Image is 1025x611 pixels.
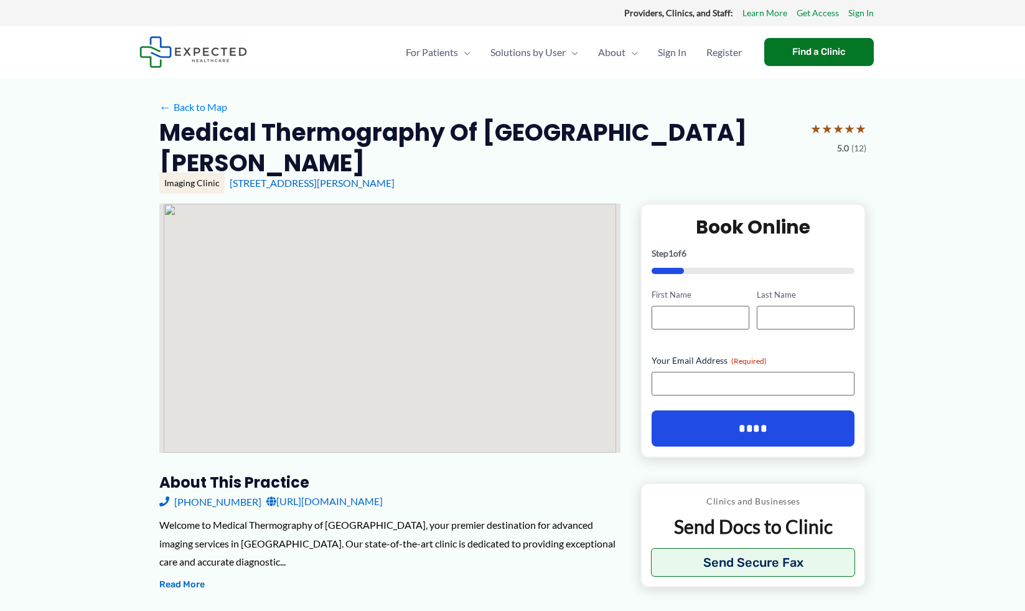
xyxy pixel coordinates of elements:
[658,31,686,74] span: Sign In
[566,31,578,74] span: Menu Toggle
[230,177,395,189] a: [STREET_ADDRESS][PERSON_NAME]
[742,5,787,21] a: Learn More
[406,31,458,74] span: For Patients
[480,31,588,74] a: Solutions by UserMenu Toggle
[159,117,800,179] h2: Medical Thermography of [GEOGRAPHIC_DATA][PERSON_NAME]
[731,356,767,366] span: (Required)
[844,117,855,140] span: ★
[625,31,638,74] span: Menu Toggle
[821,117,833,140] span: ★
[159,516,620,571] div: Welcome to Medical Thermography of [GEOGRAPHIC_DATA], your premier destination for advanced imagi...
[159,577,205,592] button: Read More
[651,514,856,539] p: Send Docs to Clinic
[490,31,566,74] span: Solutions by User
[764,38,874,66] a: Find a Clinic
[706,31,742,74] span: Register
[810,117,821,140] span: ★
[396,31,752,74] nav: Primary Site Navigation
[266,492,383,511] a: [URL][DOMAIN_NAME]
[696,31,752,74] a: Register
[757,289,854,301] label: Last Name
[648,31,696,74] a: Sign In
[652,215,855,239] h2: Book Online
[855,117,866,140] span: ★
[159,173,225,194] div: Imaging Clinic
[159,101,171,113] span: ←
[851,140,866,156] span: (12)
[139,36,247,68] img: Expected Healthcare Logo - side, dark font, small
[396,31,480,74] a: For PatientsMenu Toggle
[652,249,855,258] p: Step of
[797,5,839,21] a: Get Access
[588,31,648,74] a: AboutMenu Toggle
[668,248,673,258] span: 1
[458,31,470,74] span: Menu Toggle
[651,493,856,509] p: Clinics and Businesses
[651,548,856,577] button: Send Secure Fax
[652,354,855,367] label: Your Email Address
[159,473,620,492] h3: About this practice
[598,31,625,74] span: About
[848,5,874,21] a: Sign In
[159,492,261,511] a: [PHONE_NUMBER]
[681,248,686,258] span: 6
[652,289,749,301] label: First Name
[624,7,733,18] strong: Providers, Clinics, and Staff:
[833,117,844,140] span: ★
[159,98,227,116] a: ←Back to Map
[837,140,849,156] span: 5.0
